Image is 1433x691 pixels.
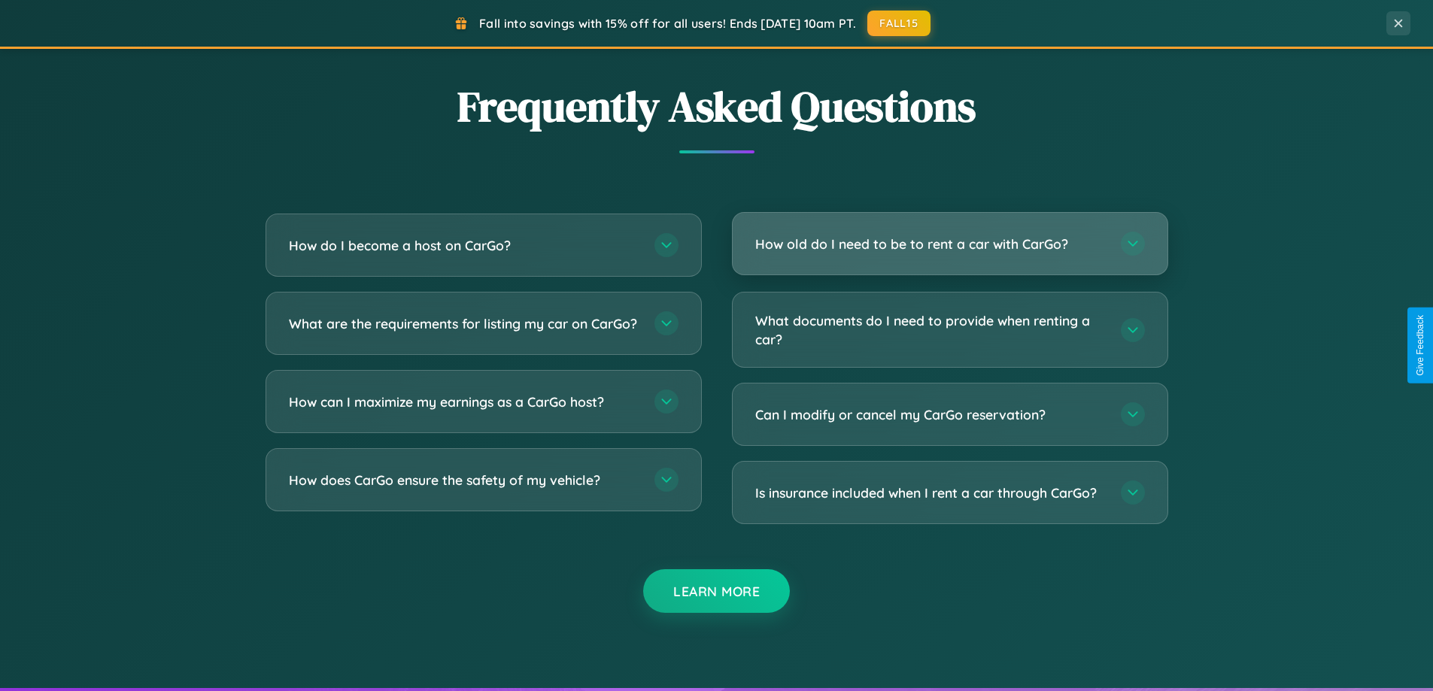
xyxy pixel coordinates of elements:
h2: Frequently Asked Questions [266,77,1168,135]
h3: How can I maximize my earnings as a CarGo host? [289,392,639,411]
h3: What are the requirements for listing my car on CarGo? [289,314,639,333]
h3: Can I modify or cancel my CarGo reservation? [755,405,1106,424]
button: Learn More [643,569,790,613]
h3: How do I become a host on CarGo? [289,236,639,255]
h3: How old do I need to be to rent a car with CarGo? [755,235,1106,253]
span: Fall into savings with 15% off for all users! Ends [DATE] 10am PT. [479,16,856,31]
button: FALL15 [867,11,931,36]
div: Give Feedback [1415,315,1425,376]
h3: What documents do I need to provide when renting a car? [755,311,1106,348]
h3: How does CarGo ensure the safety of my vehicle? [289,471,639,489]
h3: Is insurance included when I rent a car through CarGo? [755,483,1106,502]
